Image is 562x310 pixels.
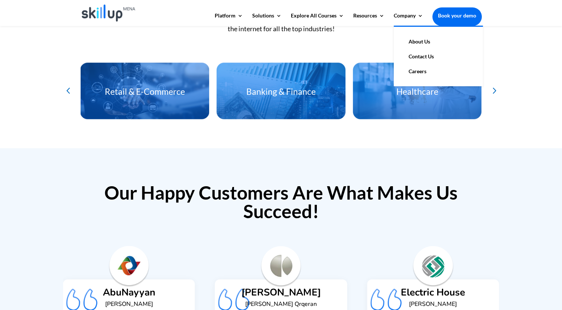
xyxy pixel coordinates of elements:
a: Book your demo [432,7,482,24]
div: 4 / 12 [80,63,209,119]
h2: Our Happy Customers Are What Makes Us Succeed! [81,183,482,224]
div: 5 / 12 [217,63,345,119]
img: Skillup Mena [82,4,136,22]
a: Careers [401,64,475,79]
a: About Us [401,34,475,49]
a: Platform [215,13,243,26]
h4: Electric House [381,288,485,301]
a: Company [394,13,423,26]
a: Resources [353,13,384,26]
a: Explore All Courses [291,13,344,26]
h4: AbuNayyan [77,288,181,301]
h4: [PERSON_NAME] [229,288,333,301]
iframe: Chat Widget [438,230,562,310]
h3: Healthcare [353,87,482,100]
h3: Banking & Finance [217,87,345,100]
div: 6 / 12 [353,63,482,119]
div: Previous slide [62,85,74,97]
h3: Retail & E-Commerce [80,87,209,100]
a: Solutions [252,13,282,26]
div: Next slide [488,85,500,97]
a: Contact Us [401,49,475,64]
